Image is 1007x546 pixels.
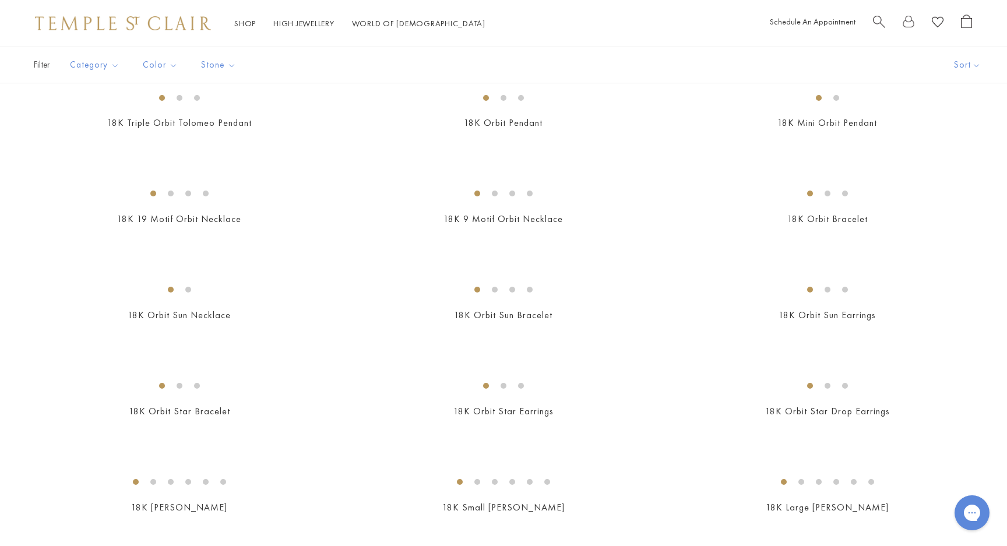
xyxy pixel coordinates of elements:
button: Color [134,52,186,78]
a: 18K Large [PERSON_NAME] [766,501,889,513]
nav: Main navigation [234,16,485,31]
a: 18K Mini Orbit Pendant [777,117,877,129]
span: Category [64,58,128,72]
a: 18K 9 Motif Orbit Necklace [443,213,563,225]
button: Show sort by [928,47,1007,83]
a: Open Shopping Bag [961,15,972,33]
a: Search [873,15,885,33]
a: ShopShop [234,18,256,29]
a: 18K 19 Motif Orbit Necklace [117,213,241,225]
iframe: Gorgias live chat messenger [949,491,995,534]
a: View Wishlist [932,15,943,33]
button: Stone [192,52,245,78]
a: 18K Triple Orbit Tolomeo Pendant [107,117,252,129]
a: 18K Orbit Sun Necklace [128,309,231,321]
a: 18K Orbit Bracelet [787,213,868,225]
a: 18K Orbit Pendant [464,117,543,129]
a: 18K Small [PERSON_NAME] [442,501,565,513]
a: 18K Orbit Star Earrings [453,405,554,417]
a: High JewelleryHigh Jewellery [273,18,335,29]
img: Temple St. Clair [35,16,211,30]
a: Schedule An Appointment [770,16,855,27]
a: 18K [PERSON_NAME] [131,501,227,513]
a: 18K Orbit Sun Bracelet [454,309,552,321]
span: Color [137,58,186,72]
a: 18K Orbit Star Bracelet [129,405,230,417]
a: World of [DEMOGRAPHIC_DATA]World of [DEMOGRAPHIC_DATA] [352,18,485,29]
span: Stone [195,58,245,72]
a: 18K Orbit Star Drop Earrings [765,405,890,417]
a: 18K Orbit Sun Earrings [779,309,876,321]
button: Category [61,52,128,78]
